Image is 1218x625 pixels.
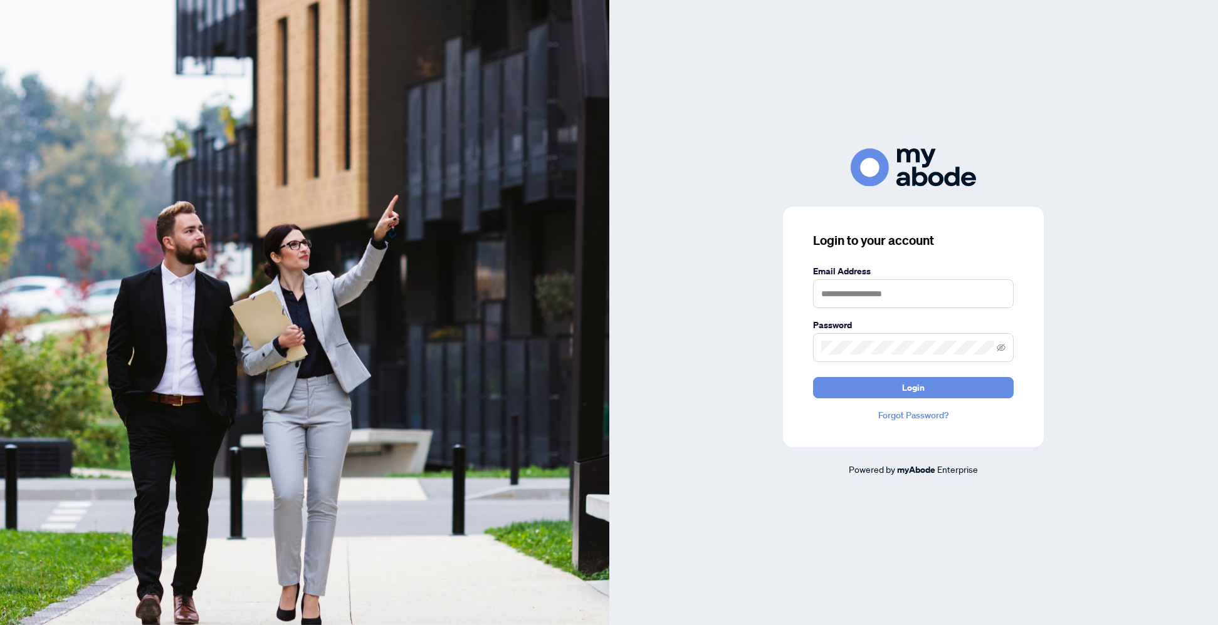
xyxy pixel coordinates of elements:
span: Login [902,378,925,398]
h3: Login to your account [813,232,1014,249]
label: Email Address [813,264,1014,278]
span: Powered by [849,463,895,475]
span: eye-invisible [997,343,1005,352]
span: Enterprise [937,463,978,475]
a: myAbode [897,463,935,477]
label: Password [813,318,1014,332]
a: Forgot Password? [813,408,1014,422]
button: Login [813,377,1014,398]
img: ma-logo [851,148,976,187]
